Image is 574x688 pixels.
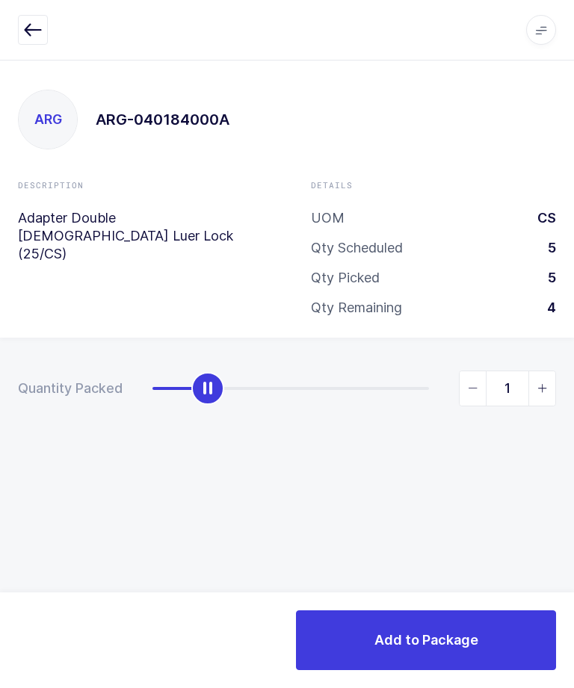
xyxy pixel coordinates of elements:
span: Add to Package [374,630,478,649]
p: Adapter Double [DEMOGRAPHIC_DATA] Luer Lock (25/CS) [18,209,263,263]
div: 5 [536,269,556,287]
div: slider between 0 and 5 [152,371,556,406]
div: Qty Scheduled [311,239,403,257]
button: Add to Package [296,610,556,670]
div: CS [525,209,556,227]
div: Quantity Packed [18,379,123,397]
h1: ARG-040184000A [96,108,229,131]
div: Description [18,179,263,191]
div: 5 [536,239,556,257]
div: Qty Picked [311,269,380,287]
div: Qty Remaining [311,299,402,317]
div: UOM [311,209,345,227]
div: ARG [19,90,77,149]
div: 4 [535,299,556,317]
div: Details [311,179,556,191]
